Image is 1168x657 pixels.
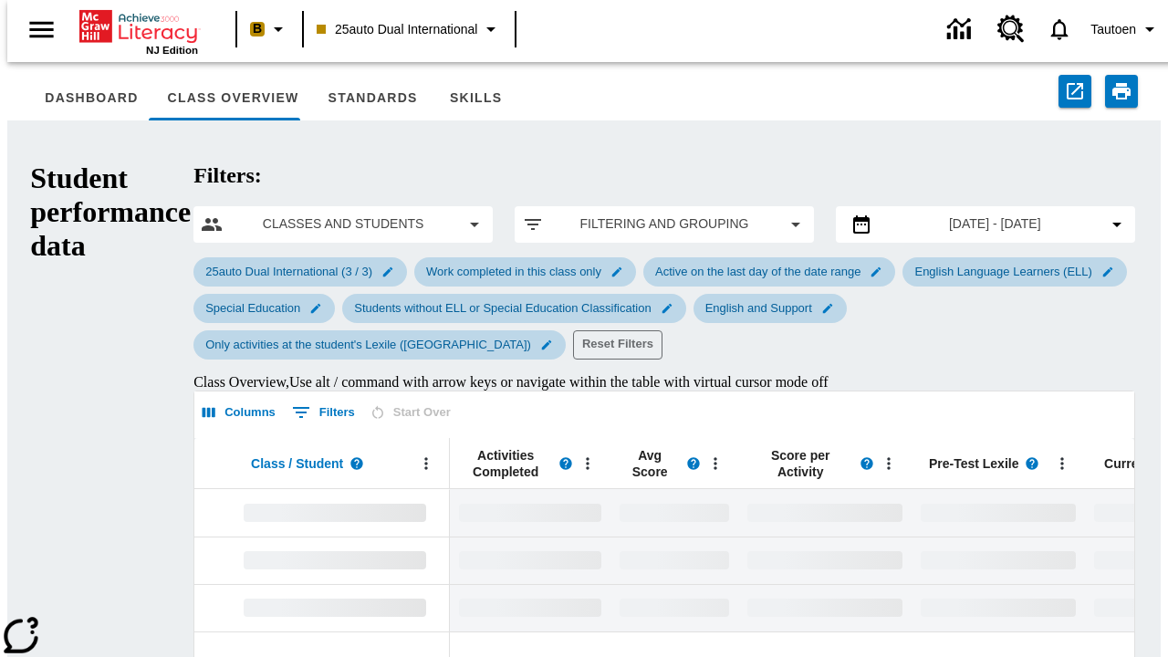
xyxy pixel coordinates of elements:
[194,301,311,315] span: Special Education
[522,214,807,235] button: Apply filters menu item
[936,5,986,55] a: Data Center
[433,77,520,120] button: Skills
[1106,214,1128,235] svg: Collapse Date Range Filter
[193,163,1135,188] h2: Filters:
[153,77,314,120] button: Class Overview
[79,6,198,56] div: Home
[1083,13,1168,46] button: Profile/Settings
[251,455,343,472] span: Class / Student
[610,489,738,537] div: No Data,
[875,450,902,477] button: Open Menu
[843,214,1128,235] button: Select the date range menu item
[1036,5,1083,53] a: Notifications
[459,447,552,480] span: Activities Completed
[450,489,610,537] div: No Data,
[620,447,680,480] span: Avg Score
[702,450,729,477] button: Open Menu
[558,214,770,234] span: Filtering and Grouping
[193,330,566,360] div: Edit Only activities at the student's Lexile (Reading) filter selected submenu item
[414,257,636,287] div: Edit Work completed in this class only filter selected submenu item
[552,450,579,477] button: Read more about Activities Completed
[747,447,853,480] span: Score per Activity
[694,301,823,315] span: English and Support
[253,17,262,40] span: B
[1105,75,1138,108] button: Print
[1058,75,1091,108] button: Export to CSV
[193,294,335,323] div: Edit Special Education filter selected submenu item
[574,450,601,477] button: Open Menu
[903,265,1102,278] span: English Language Learners (ELL)
[193,374,1135,391] div: Class Overview , Use alt / command with arrow keys or navigate within the table with virtual curs...
[193,257,407,287] div: Edit 25auto Dual International (3 / 3) filter selected submenu item
[146,45,198,56] span: NJ Edition
[902,257,1126,287] div: Edit English Language Learners (ELL) filter selected submenu item
[853,450,881,477] button: Read more about Score per Activity
[693,294,847,323] div: Edit English and Support filter selected submenu item
[317,20,477,39] span: 25auto Dual International
[343,450,370,477] button: Read more about Class / Student
[30,77,152,120] button: Dashboard
[342,294,685,323] div: Edit Students without ELL or Special Education Classification filter selected submenu item
[929,455,1019,472] span: Pre-Test Lexile
[343,301,662,315] span: Students without ELL or Special Education Classification
[1048,450,1076,477] button: Open Menu
[643,257,895,287] div: Edit Active on the last day of the date range filter selected submenu item
[680,450,707,477] button: Read more about the Average score
[309,13,509,46] button: Class: 25auto Dual International, Select your class
[1090,20,1136,39] span: Tautoen
[287,398,360,427] button: Show filters
[237,214,449,234] span: Classes and Students
[610,537,738,584] div: No Data,
[314,77,433,120] button: Standards
[412,450,440,477] button: Open Menu
[194,265,383,278] span: 25auto Dual International (3 / 3)
[194,338,542,351] span: Only activities at the student's Lexile ([GEOGRAPHIC_DATA])
[949,214,1041,234] span: [DATE] - [DATE]
[610,584,738,631] div: No Data,
[243,13,297,46] button: Boost Class color is peach. Change class color
[15,3,68,57] button: Open side menu
[415,265,612,278] span: Work completed in this class only
[450,537,610,584] div: No Data,
[986,5,1036,54] a: Resource Center, Will open in new tab
[198,399,280,427] button: Select columns
[1018,450,1046,477] button: Read more about Pre-Test Lexile
[644,265,871,278] span: Active on the last day of the date range
[450,584,610,631] div: No Data,
[201,214,485,235] button: Select classes and students menu item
